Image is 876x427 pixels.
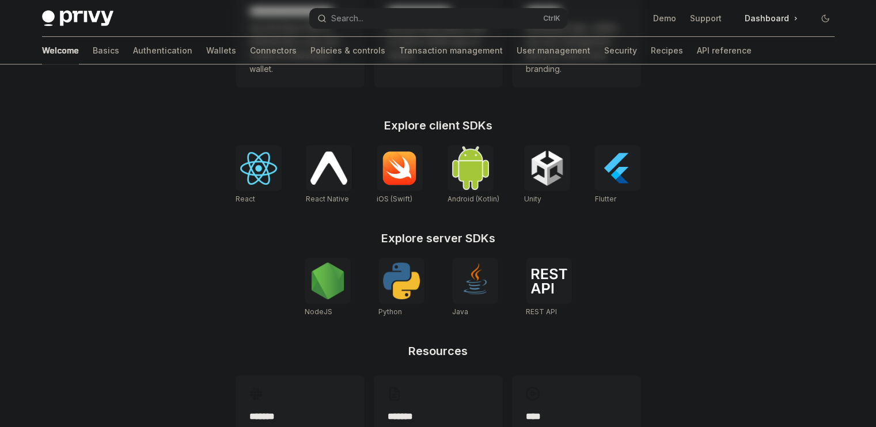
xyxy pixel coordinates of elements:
span: React [236,195,255,203]
img: Unity [529,150,566,186]
span: Ctrl K [543,14,560,23]
a: Wallets [206,37,236,64]
a: UnityUnity [524,145,570,205]
h2: Explore server SDKs [236,232,641,244]
a: NodeJSNodeJS [305,258,351,318]
div: Search... [331,12,363,25]
a: Recipes [651,37,683,64]
img: NodeJS [309,262,346,299]
button: Open search [309,8,567,29]
a: Android (Kotlin)Android (Kotlin) [448,145,499,205]
span: Unity [524,195,541,203]
a: PythonPython [378,258,424,318]
a: Policies & controls [310,37,385,64]
a: Support [690,13,722,24]
span: Dashboard [745,13,789,24]
span: Python [378,307,402,316]
a: REST APIREST API [526,258,572,318]
h2: Explore client SDKs [236,120,641,131]
button: Toggle dark mode [816,9,835,28]
a: User management [517,37,590,64]
span: Java [452,307,468,316]
img: Flutter [599,150,636,186]
span: NodeJS [305,307,332,316]
span: iOS (Swift) [377,195,412,203]
a: Demo [653,13,676,24]
img: Android (Kotlin) [452,146,489,189]
a: FlutterFlutter [594,145,640,205]
img: iOS (Swift) [381,151,418,185]
a: JavaJava [452,258,498,318]
a: Authentication [133,37,192,64]
span: REST API [526,307,557,316]
a: Welcome [42,37,79,64]
img: Python [383,262,420,299]
img: Java [457,262,494,299]
a: Security [604,37,637,64]
a: ReactReact [236,145,282,205]
img: React Native [310,151,347,184]
a: Transaction management [399,37,503,64]
span: Android (Kotlin) [448,195,499,203]
a: React NativeReact Native [306,145,352,205]
a: iOS (Swift)iOS (Swift) [377,145,423,205]
span: Flutter [594,195,616,203]
img: React [240,152,277,185]
a: API reference [697,37,752,64]
span: React Native [306,195,349,203]
h2: Resources [236,345,641,357]
a: Connectors [250,37,297,64]
a: Dashboard [735,9,807,28]
img: REST API [530,268,567,293]
a: Basics [93,37,119,64]
img: dark logo [42,10,113,26]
